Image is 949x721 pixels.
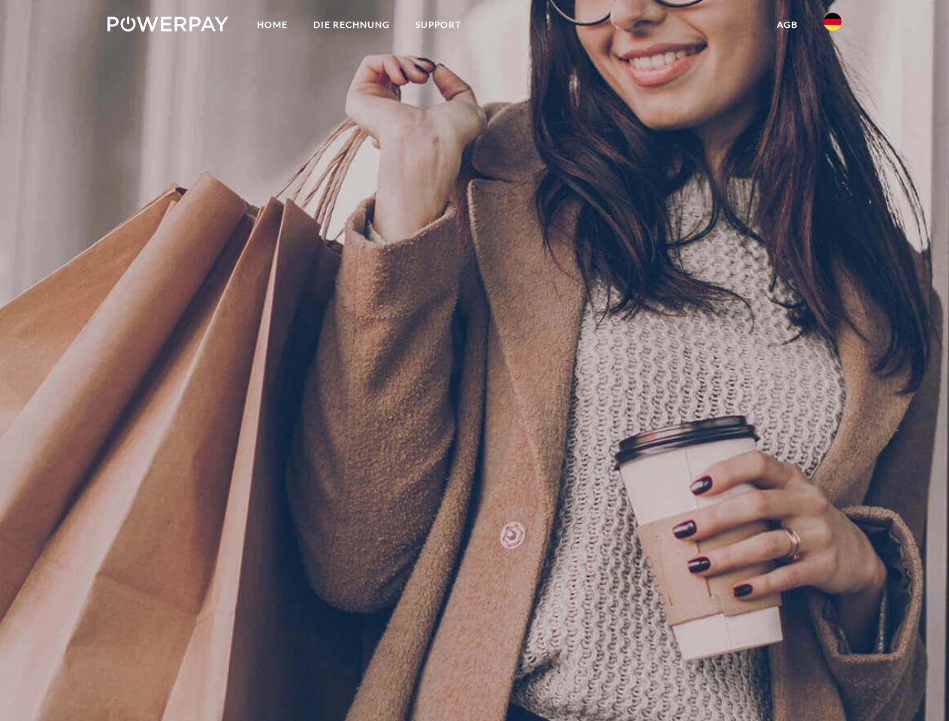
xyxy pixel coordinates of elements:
[824,13,842,31] img: de
[764,11,811,38] a: agb
[403,11,474,38] a: SUPPORT
[244,11,301,38] a: Home
[301,11,403,38] a: DIE RECHNUNG
[107,17,228,32] img: logo-powerpay-white.svg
